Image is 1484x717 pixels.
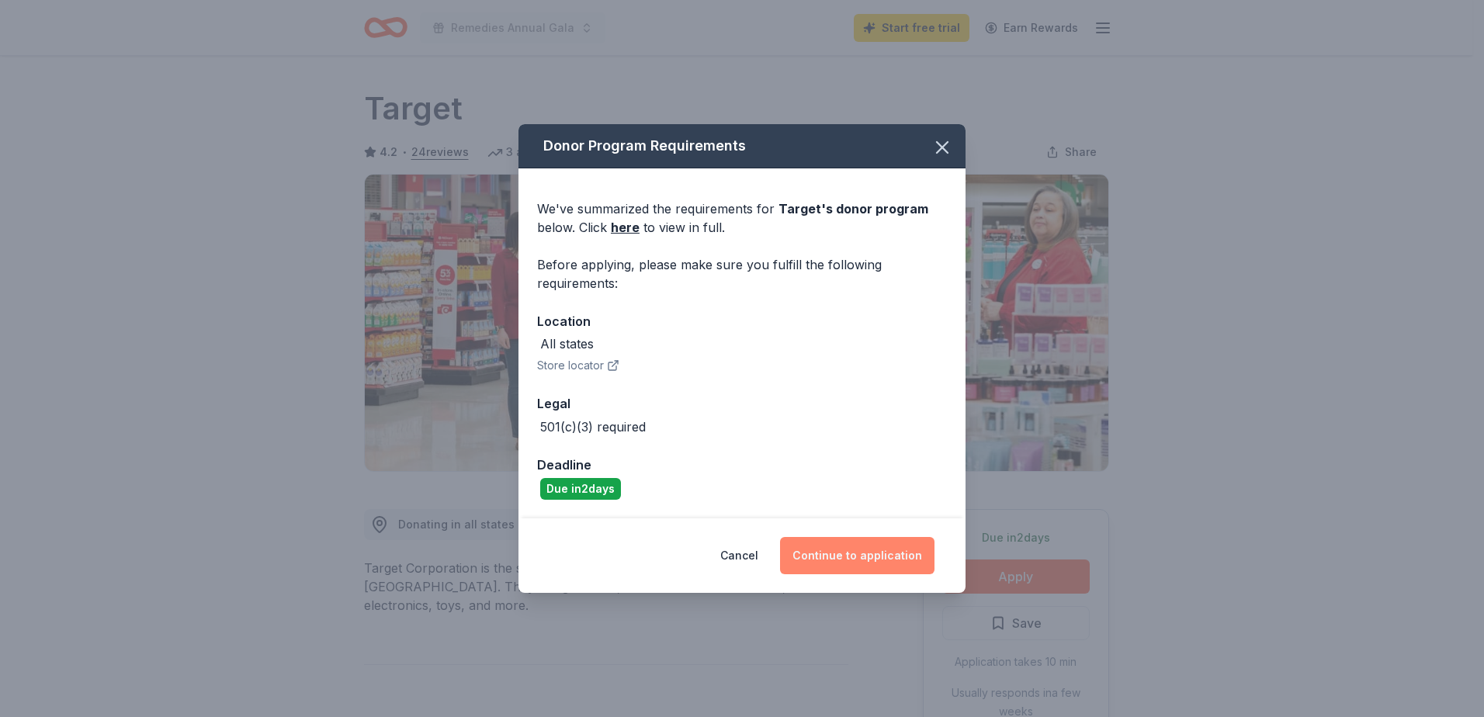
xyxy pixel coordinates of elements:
[537,311,947,331] div: Location
[537,255,947,293] div: Before applying, please make sure you fulfill the following requirements:
[537,199,947,237] div: We've summarized the requirements for below. Click to view in full.
[540,478,621,500] div: Due in 2 days
[537,356,619,375] button: Store locator
[540,334,594,353] div: All states
[537,393,947,414] div: Legal
[778,201,928,216] span: Target 's donor program
[518,124,966,168] div: Donor Program Requirements
[720,537,758,574] button: Cancel
[537,455,947,475] div: Deadline
[540,417,646,436] div: 501(c)(3) required
[780,537,934,574] button: Continue to application
[611,218,640,237] a: here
